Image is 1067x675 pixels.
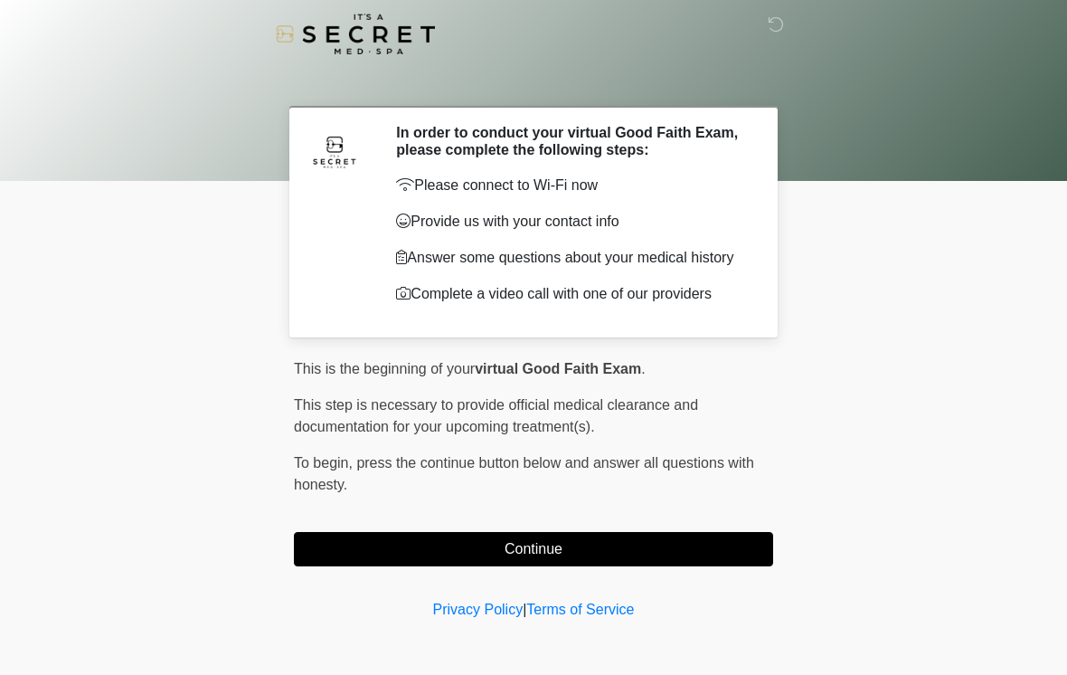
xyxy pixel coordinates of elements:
[294,532,773,566] button: Continue
[396,283,746,305] p: Complete a video call with one of our providers
[280,65,787,99] h1: ‎ ‎
[294,455,356,471] span: To begin,
[396,247,746,269] p: Answer some questions about your medical history
[396,124,746,158] h2: In order to conduct your virtual Good Faith Exam, please complete the following steps:
[294,361,475,376] span: This is the beginning of your
[307,124,362,178] img: Agent Avatar
[396,175,746,196] p: Please connect to Wi-Fi now
[294,455,754,492] span: press the continue button below and answer all questions with honesty.
[523,602,526,617] a: |
[294,397,698,434] span: This step is necessary to provide official medical clearance and documentation for your upcoming ...
[475,361,641,376] strong: virtual Good Faith Exam
[396,211,746,233] p: Provide us with your contact info
[433,602,524,617] a: Privacy Policy
[276,14,435,54] img: It's A Secret Med Spa Logo
[641,361,645,376] span: .
[526,602,634,617] a: Terms of Service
